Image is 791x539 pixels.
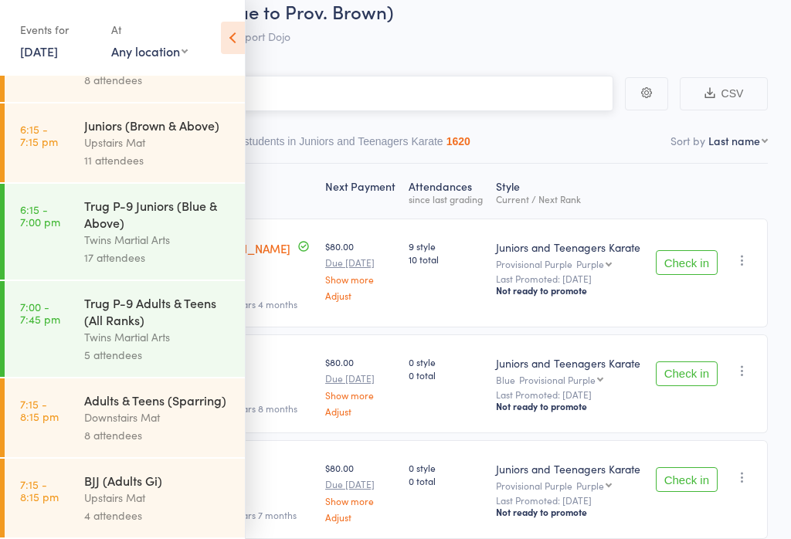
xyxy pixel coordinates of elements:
[325,512,396,522] a: Adjust
[5,459,245,537] a: 7:15 -8:15 pmBJJ (Adults Gi)Upstairs Mat4 attendees
[325,239,396,300] div: $80.00
[84,507,232,524] div: 4 attendees
[496,461,642,476] div: Juniors and Teenagers Karate
[20,42,58,59] a: [DATE]
[670,133,705,148] label: Sort by
[325,290,396,300] a: Adjust
[496,259,642,269] div: Provisional Purple
[20,398,59,422] time: 7:15 - 8:15 pm
[656,250,718,275] button: Check in
[325,257,396,268] small: Due [DATE]
[496,480,642,490] div: Provisional Purple
[409,239,484,253] span: 9 style
[84,472,232,489] div: BJJ (Adults Gi)
[84,346,232,364] div: 5 attendees
[519,375,596,385] div: Provisional Purple
[222,29,290,44] span: Newport Dojo
[20,300,60,325] time: 7:00 - 7:45 pm
[325,274,396,284] a: Show more
[496,284,642,297] div: Not ready to promote
[84,408,232,426] div: Downstairs Mat
[409,474,484,487] span: 0 total
[496,239,642,255] div: Juniors and Teenagers Karate
[325,406,396,416] a: Adjust
[5,103,245,182] a: 6:15 -7:15 pmJuniors (Brown & Above)Upstairs Mat11 attendees
[325,390,396,400] a: Show more
[20,478,59,503] time: 7:15 - 8:15 pm
[84,151,232,169] div: 11 attendees
[20,17,96,42] div: Events for
[656,467,718,492] button: Check in
[496,389,642,400] small: Last Promoted: [DATE]
[409,368,484,381] span: 0 total
[84,249,232,266] div: 17 attendees
[84,392,232,408] div: Adults & Teens (Sparring)
[325,355,396,416] div: $80.00
[84,489,232,507] div: Upstairs Mat
[496,273,642,284] small: Last Promoted: [DATE]
[409,253,484,266] span: 10 total
[325,373,396,384] small: Due [DATE]
[84,328,232,346] div: Twins Martial Arts
[84,197,232,231] div: Trug P-9 Juniors (Blue & Above)
[708,133,760,148] div: Last name
[5,378,245,457] a: 7:15 -8:15 pmAdults & Teens (Sparring)Downstairs Mat8 attendees
[111,42,188,59] div: Any location
[20,203,60,228] time: 6:15 - 7:00 pm
[496,400,642,412] div: Not ready to promote
[325,496,396,506] a: Show more
[23,76,613,111] input: Search by name
[84,426,232,444] div: 8 attendees
[576,259,604,269] div: Purple
[446,135,470,147] div: 1620
[409,194,484,204] div: since last grading
[84,71,232,89] div: 8 attendees
[5,281,245,377] a: 7:00 -7:45 pmTrug P-9 Adults & Teens (All Ranks)Twins Martial Arts5 attendees
[496,495,642,506] small: Last Promoted: [DATE]
[576,480,604,490] div: Purple
[20,123,58,147] time: 6:15 - 7:15 pm
[84,231,232,249] div: Twins Martial Arts
[409,461,484,474] span: 0 style
[325,461,396,522] div: $80.00
[656,361,718,386] button: Check in
[409,355,484,368] span: 0 style
[680,77,768,110] button: CSV
[84,134,232,151] div: Upstairs Mat
[214,127,470,163] button: Other students in Juniors and Teenagers Karate1620
[402,171,490,212] div: Atten­dances
[84,117,232,134] div: Juniors (Brown & Above)
[496,194,642,204] div: Current / Next Rank
[84,294,232,328] div: Trug P-9 Adults & Teens (All Ranks)
[5,184,245,280] a: 6:15 -7:00 pmTrug P-9 Juniors (Blue & Above)Twins Martial Arts17 attendees
[111,17,188,42] div: At
[490,171,648,212] div: Style
[496,355,642,371] div: Juniors and Teenagers Karate
[319,171,402,212] div: Next Payment
[496,506,642,518] div: Not ready to promote
[496,375,642,385] div: Blue
[325,479,396,490] small: Due [DATE]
